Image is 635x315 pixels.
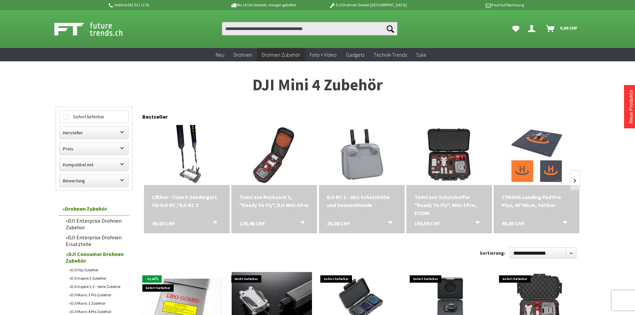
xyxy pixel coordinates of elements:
[502,193,571,209] a: CYNOVA Landing Pad Pro Plus, 65*65cm, faltbar 40,05 CHF In den Warenkorb
[480,248,505,258] label: Sortierung:
[332,125,392,185] img: DJI RC 2 - 2in1 Schutzhülle und Sonnenblende
[257,48,305,62] a: Drohnen Zubehör
[239,219,265,227] span: 129,48 CHF
[414,193,484,217] div: TomCase Schutzkoffer "Ready To Fly", Mini 4 Pro, ECO60
[414,193,484,217] a: TomCase Schutzkoffer "Ready To Fly", Mini 4 Pro, ECO60 159,59 CHF In den Warenkorb
[327,193,397,209] div: DJI RC 2 - 2in1 Schutzhülle und Sonnenblende
[66,274,129,282] a: DJI Inspire 3 Zubehör
[509,22,523,35] a: Meine Favoriten
[305,48,341,62] a: Foto + Video
[62,249,129,266] a: DJI Consumer Drohnen Zubehör
[502,193,571,209] div: CYNOVA Landing Pad Pro Plus, 65*65cm, faltbar
[383,22,397,35] button: Suchen
[416,51,426,58] span: Sale
[66,291,129,299] a: DJI Mavic 3 Pro Zubehör
[60,127,128,139] label: Hersteller
[234,51,252,58] span: Drohnen
[152,193,222,209] a: Lifthor - Claw II Sendergurt für DJI RC / DJI RC 2 49,00 CHF In den Warenkorb
[341,48,369,62] a: Gadgets
[152,219,175,227] span: 49,00 CHF
[108,1,212,9] p: Hotline 032 511 11 03
[66,299,129,307] a: DJI Mavic 3 Zubehör
[222,22,397,35] input: Produkt, Marke, Kategorie, EAN, Artikelnummer…
[62,216,129,232] a: DJI Enterprise Drohnen Zubehör
[412,48,431,62] a: Sale
[54,21,137,37] img: Shop Futuretrends - zur Startseite wechseln
[369,48,412,62] a: Technik-Trends
[152,193,222,209] div: Lifthor - Claw II Sendergurt für DJI RC / DJI RC 2
[419,125,479,185] img: TomCase Schutzkoffer "Ready To Fly", Mini 4 Pro, ECO60
[60,143,128,155] label: Preis
[262,51,300,58] span: Drohnen Zubehör
[414,219,440,227] span: 159,59 CHF
[502,219,525,227] span: 40,05 CHF
[346,51,364,58] span: Gadgets
[555,219,571,228] button: In den Warenkorb
[627,90,634,124] a: Neue Produkte
[165,125,209,185] img: Lifthor - Claw II Sendergurt für DJI RC / DJI RC 2
[60,175,128,187] label: Bewertung
[239,193,309,209] div: TomCase Rucksack S, "Ready To Fly", DJI Mini 4 Pro
[507,125,567,185] img: CYNOVA Landing Pad Pro Plus, 65*65cm, faltbar
[374,51,407,58] span: Technik-Trends
[467,219,483,228] button: In den Warenkorb
[316,1,420,9] p: DJI Drohnen Dealer [GEOGRAPHIC_DATA]
[211,48,229,62] a: Neu
[292,219,308,228] button: In den Warenkorb
[60,159,128,171] label: Kompatibel mit
[525,22,541,35] a: Dein Konto
[212,1,316,9] p: Bis 16 Uhr bestellt, morgen geliefert.
[244,125,304,185] img: TomCase Rucksack S, "Ready To Fly", DJI Mini 4 Pro
[239,193,309,209] a: TomCase Rucksack S, "Ready To Fly", DJI Mini 4 Pro 129,48 CHF In den Warenkorb
[560,23,578,33] span: 0,00 CHF
[66,282,129,291] a: DJI Inspire 1-2 - Serie Zubehör
[62,232,129,249] a: DJI Enterprise Drohnen Ersatzteile
[205,219,221,228] button: In den Warenkorb
[543,22,581,35] a: Warenkorb
[60,111,128,123] label: Sofort lieferbar
[420,1,524,9] p: Kauf auf Rechnung
[142,107,580,123] div: Bestseller
[380,219,396,228] button: In den Warenkorb
[216,51,224,58] span: Neu
[56,77,580,93] h1: DJI Mini 4 Zubehör
[59,202,129,216] a: Drohnen Zubehör
[66,266,129,274] a: DJI Flip Zubehör
[327,193,397,209] a: DJI RC 2 - 2in1 Schutzhülle und Sonnenblende 26,00 CHF In den Warenkorb
[327,219,350,227] span: 26,00 CHF
[229,48,257,62] a: Drohnen
[310,51,337,58] span: Foto + Video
